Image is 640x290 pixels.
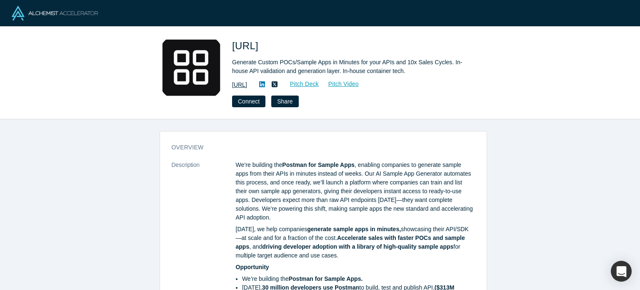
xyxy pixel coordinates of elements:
[271,96,298,107] button: Share
[319,79,359,89] a: Pitch Video
[232,81,247,89] a: [URL]
[236,264,269,270] strong: Opportunity
[162,38,220,97] img: Sampleapp.ai's Logo
[12,6,98,20] img: Alchemist Logo
[236,225,475,260] p: [DATE], we help companies showcasing their API/SDK —at scale and for a fraction of the cost. , an...
[232,58,465,76] div: Generate Custom POCs/Sample Apps in Minutes for your APIs and 10x Sales Cycles. In-house API vali...
[289,275,363,282] strong: Postman for Sample Apps.
[242,275,475,283] li: We’re building the
[172,143,463,152] h3: overview
[281,79,319,89] a: Pitch Deck
[282,161,355,168] strong: Postman for Sample Apps
[262,243,453,250] strong: driving developer adoption with a library of high-quality sample apps
[236,161,475,222] p: We’re building the , enabling companies to generate sample apps from their APIs in minutes instea...
[232,96,265,107] button: Connect
[307,226,401,232] strong: generate sample apps in minutes,
[232,40,261,51] span: [URL]
[236,235,465,250] strong: Accelerate sales with faster POCs and sample apps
